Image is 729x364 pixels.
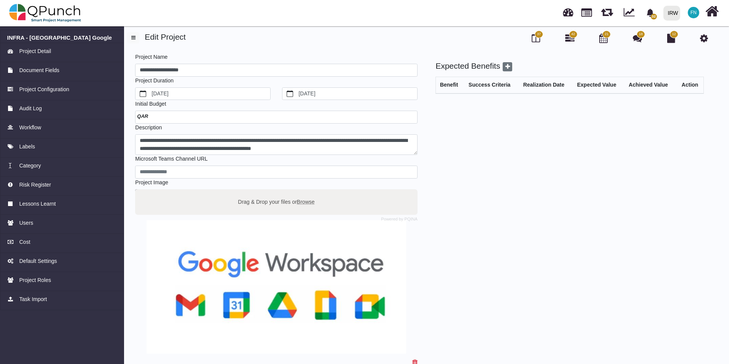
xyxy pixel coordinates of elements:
div: Benefit [440,81,461,89]
h4: Edit Project [127,32,723,42]
button: calendar [282,88,297,100]
span: Add benefits [503,62,512,71]
a: FN [683,0,704,25]
svg: bell fill [646,9,654,17]
a: INFRA - [GEOGRAPHIC_DATA] Google [7,34,117,41]
div: Expected Value [577,81,621,89]
span: Lessons Learnt [19,200,56,208]
span: Category [19,162,41,170]
span: 18 [639,32,643,37]
label: Project Duration [135,77,173,85]
a: Powered by PQINA [381,217,418,221]
span: Projects [581,5,592,17]
i: Punch Discussion [633,34,642,43]
span: Francis Ndichu [688,7,699,18]
label: Drag & Drop your files or [235,195,318,208]
i: Document Library [667,34,675,43]
span: FN [690,10,697,15]
label: [DATE] [150,88,270,100]
div: IRW [668,6,678,20]
i: Home [705,4,719,19]
span: Workflow [19,124,41,132]
i: Gantt [565,34,574,43]
span: Risk Register [19,181,51,189]
span: Task Import [19,295,47,303]
i: Calendar [599,34,608,43]
span: Default Settings [19,257,57,265]
h6: INFRA - Sudan Google [7,34,117,41]
span: Releases [601,4,613,16]
span: Users [19,219,33,227]
span: Project Detail [19,47,51,55]
button: calendar [135,88,150,100]
span: Project Configuration [19,85,69,93]
span: 21 [605,32,608,37]
img: qpunch-sp.fa6292f.png [9,2,81,24]
span: Browse [297,198,315,205]
span: 32 [651,14,657,19]
label: Initial Budget [135,100,166,108]
a: IRW [660,0,683,26]
span: 42 [571,32,575,37]
div: Success Criteria [469,81,515,89]
label: Project Image [135,179,168,187]
i: Board [532,34,540,43]
div: Achieved Value [629,81,672,89]
img: Paris [135,220,418,354]
div: Action [681,81,700,89]
span: 12 [672,32,676,37]
span: 37 [537,32,541,37]
span: Audit Log [19,105,42,113]
span: Cost [19,238,30,246]
span: Dashboard [563,5,573,16]
label: Microsoft Teams Channel URL [135,155,208,163]
svg: calendar [287,90,294,97]
span: Document Fields [19,66,59,74]
label: Project Name [135,53,168,61]
label: Description [135,124,162,132]
span: Project Roles [19,276,51,284]
div: Notification [644,6,657,19]
label: [DATE] [297,88,417,100]
a: bell fill32 [642,0,660,24]
a: 42 [565,37,574,43]
span: Labels [19,143,35,151]
svg: calendar [140,90,147,97]
h4: Expected Benefits [435,61,704,71]
div: Dynamic Report [620,0,642,26]
div: Realization Date [523,81,569,89]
